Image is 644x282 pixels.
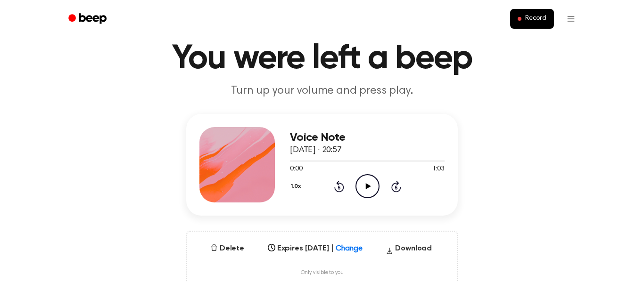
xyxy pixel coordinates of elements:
[290,146,342,154] span: [DATE] · 20:57
[525,15,546,23] span: Record
[382,243,436,258] button: Download
[301,269,344,276] span: Only visible to you
[62,10,115,28] a: Beep
[206,243,248,254] button: Delete
[510,9,554,29] button: Record
[81,42,563,76] h1: You were left a beep
[290,178,304,194] button: 1.0x
[290,131,445,144] h3: Voice Note
[560,8,582,30] button: Open menu
[290,164,302,174] span: 0:00
[141,83,503,99] p: Turn up your volume and press play.
[432,164,445,174] span: 1:03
